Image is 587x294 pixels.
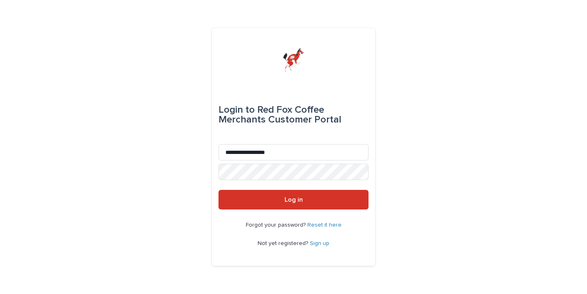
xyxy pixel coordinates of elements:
div: Red Fox Coffee Merchants Customer Portal [218,98,369,131]
span: Not yet registered? [258,241,310,246]
img: zttTXibQQrCfv9chImQE [283,48,304,72]
a: Reset it here [307,222,342,228]
span: Log in [285,196,303,203]
span: Forgot your password? [246,222,307,228]
button: Log in [218,190,369,209]
a: Sign up [310,241,329,246]
span: Login to [218,105,255,115]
